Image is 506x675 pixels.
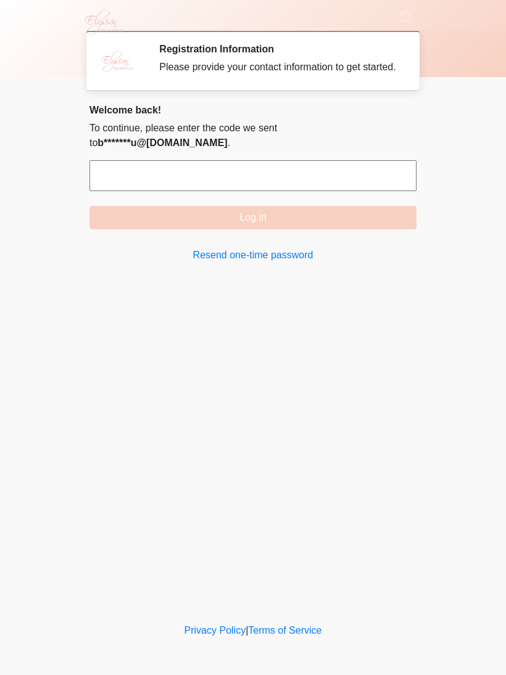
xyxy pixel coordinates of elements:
[89,206,417,229] button: Log in
[159,60,398,75] div: Please provide your contact information to get started.
[89,104,417,116] h2: Welcome back!
[89,121,417,150] p: To continue, please enter the code we sent to .
[77,9,129,35] img: Elysian Aesthetics Logo
[89,248,417,263] a: Resend one-time password
[246,625,248,636] a: |
[248,625,321,636] a: Terms of Service
[185,625,246,636] a: Privacy Policy
[159,43,398,55] h2: Registration Information
[99,43,136,80] img: Agent Avatar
